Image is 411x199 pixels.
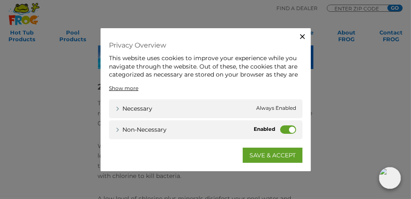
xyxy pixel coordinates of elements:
span: Always Enabled [256,104,296,113]
a: Necessary [115,104,152,113]
h4: Privacy Overview [109,41,302,50]
div: This website uses cookies to improve your experience while you navigate through the website. Out ... [109,54,302,87]
a: SAVE & ACCEPT [243,148,302,163]
a: Show more [109,85,138,92]
img: openIcon [379,167,401,189]
a: Non-necessary [115,125,167,134]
